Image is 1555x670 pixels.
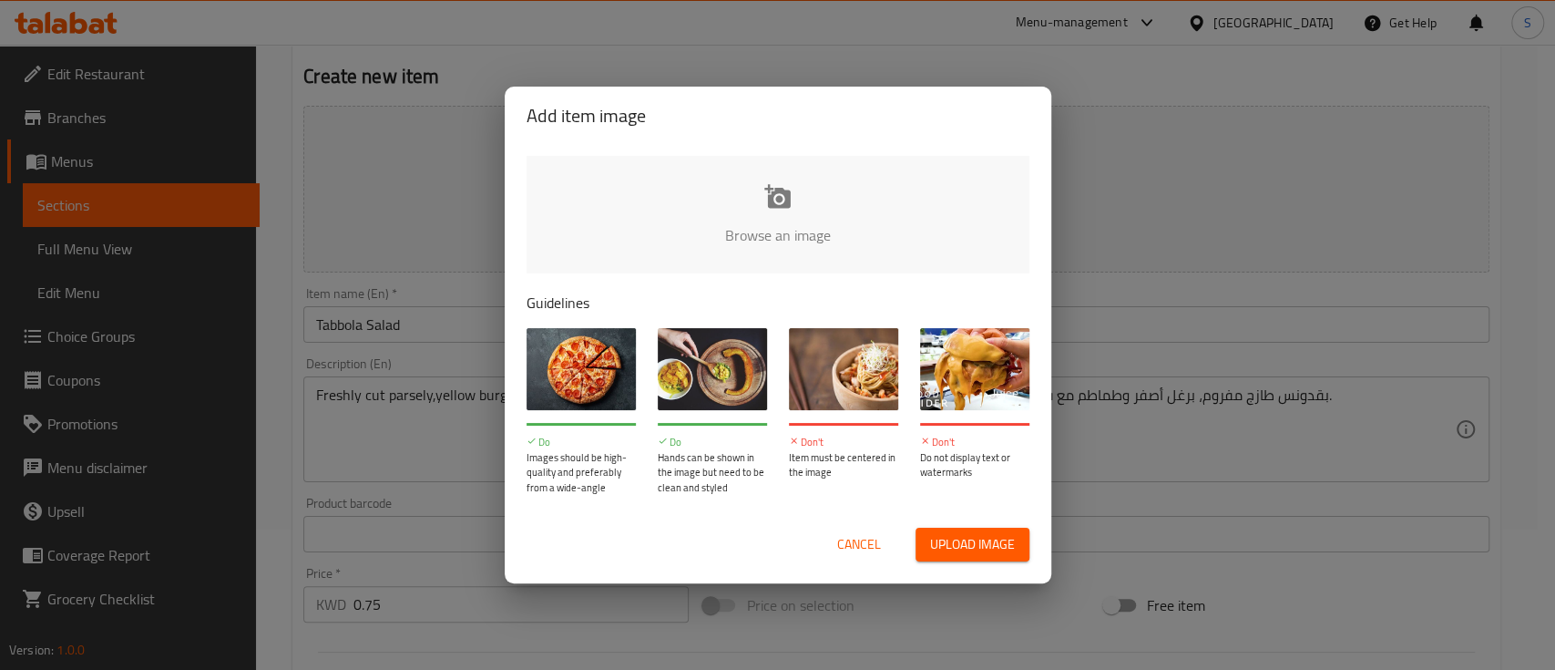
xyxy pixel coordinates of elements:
[527,450,636,496] p: Images should be high-quality and preferably from a wide-angle
[658,450,767,496] p: Hands can be shown in the image but need to be clean and styled
[920,328,1029,410] img: guide-img-4@3x.jpg
[527,435,636,450] p: Do
[527,328,636,410] img: guide-img-1@3x.jpg
[920,435,1029,450] p: Don't
[789,328,898,410] img: guide-img-3@3x.jpg
[920,450,1029,480] p: Do not display text or watermarks
[527,292,1029,314] p: Guidelines
[830,528,888,562] button: Cancel
[837,533,881,556] span: Cancel
[527,101,1029,130] h2: Add item image
[789,435,898,450] p: Don't
[916,528,1029,562] button: Upload image
[658,435,767,450] p: Do
[930,533,1015,556] span: Upload image
[789,450,898,480] p: Item must be centered in the image
[658,328,767,410] img: guide-img-2@3x.jpg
